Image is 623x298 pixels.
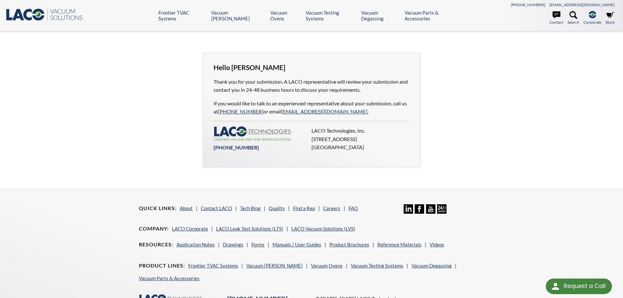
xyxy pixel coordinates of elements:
p: LACO Technologies, Inc. [STREET_ADDRESS] [GEOGRAPHIC_DATA] [311,126,406,151]
p: Thank you for your submission. A LACO representative will review your submission and contact you ... [214,77,409,94]
a: Frontier TVAC Systems [158,10,206,21]
a: Careers [323,205,340,211]
a: Quality [269,205,285,211]
h4: Product Lines [139,262,185,269]
a: Vacuum [PERSON_NAME] [246,263,303,268]
a: Product Brochures [329,242,369,247]
h3: Hello [PERSON_NAME] [214,63,409,72]
a: Contact [550,11,563,25]
a: Search [568,11,579,25]
a: Vacuum [PERSON_NAME] [211,10,265,21]
h4: Quick Links [139,205,177,212]
a: Forms [251,242,264,247]
a: [PHONE_NUMBER] [214,144,259,150]
h4: Resources [139,241,173,248]
a: FAQ [348,205,358,211]
a: Vacuum Degassing [361,10,400,21]
a: LACO Corporate [172,226,208,232]
a: Vacuum Ovens [311,263,343,268]
a: LACO Leak Test Solutions (LTS) [216,226,283,232]
a: Frontier TVAC Systems [188,263,238,268]
span: Corporate [583,19,601,25]
a: Vacuum Testing Systems [351,263,403,268]
div: Request a Call [564,279,605,293]
img: round button [550,281,561,292]
a: Store [605,11,615,25]
a: Vacuum Degassing [411,263,452,268]
a: [EMAIL_ADDRESS][DOMAIN_NAME]. [281,108,368,114]
a: About [180,205,193,211]
a: Drawings [223,242,243,247]
a: Reference Materials [377,242,421,247]
h4: Company [139,225,169,232]
a: 24/7 Support [437,209,446,215]
a: Tech Blog [240,205,261,211]
a: Manuals / User Guides [273,242,321,247]
a: Videos [430,242,444,247]
img: LACO-technologies-logo-332f5733453eebdf26714ea7d5b5907d645232d7be7781e896b464cb214de0d9.svg [214,126,291,141]
a: Contact LACO [201,205,232,211]
a: [PHONE_NUMBER] [218,108,263,114]
a: [PHONE_NUMBER] [511,2,545,7]
div: Request a Call [546,279,612,294]
a: [EMAIL_ADDRESS][DOMAIN_NAME] [549,2,615,7]
p: If you would like to talk to an experienced representative about your submission, call us at or e... [214,99,409,116]
a: Vacuum Parts & Accessories [405,10,463,21]
a: Vacuum Ovens [270,10,301,21]
a: Vacuum Testing Systems [306,10,356,21]
a: LACO Vacuum Solutions (LVS) [291,226,355,232]
a: Application Notes [177,242,215,247]
a: Find a Rep [293,205,315,211]
a: Vacuum Parts & Accessories [139,275,200,281]
img: 24/7 Support Icon [437,204,446,214]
